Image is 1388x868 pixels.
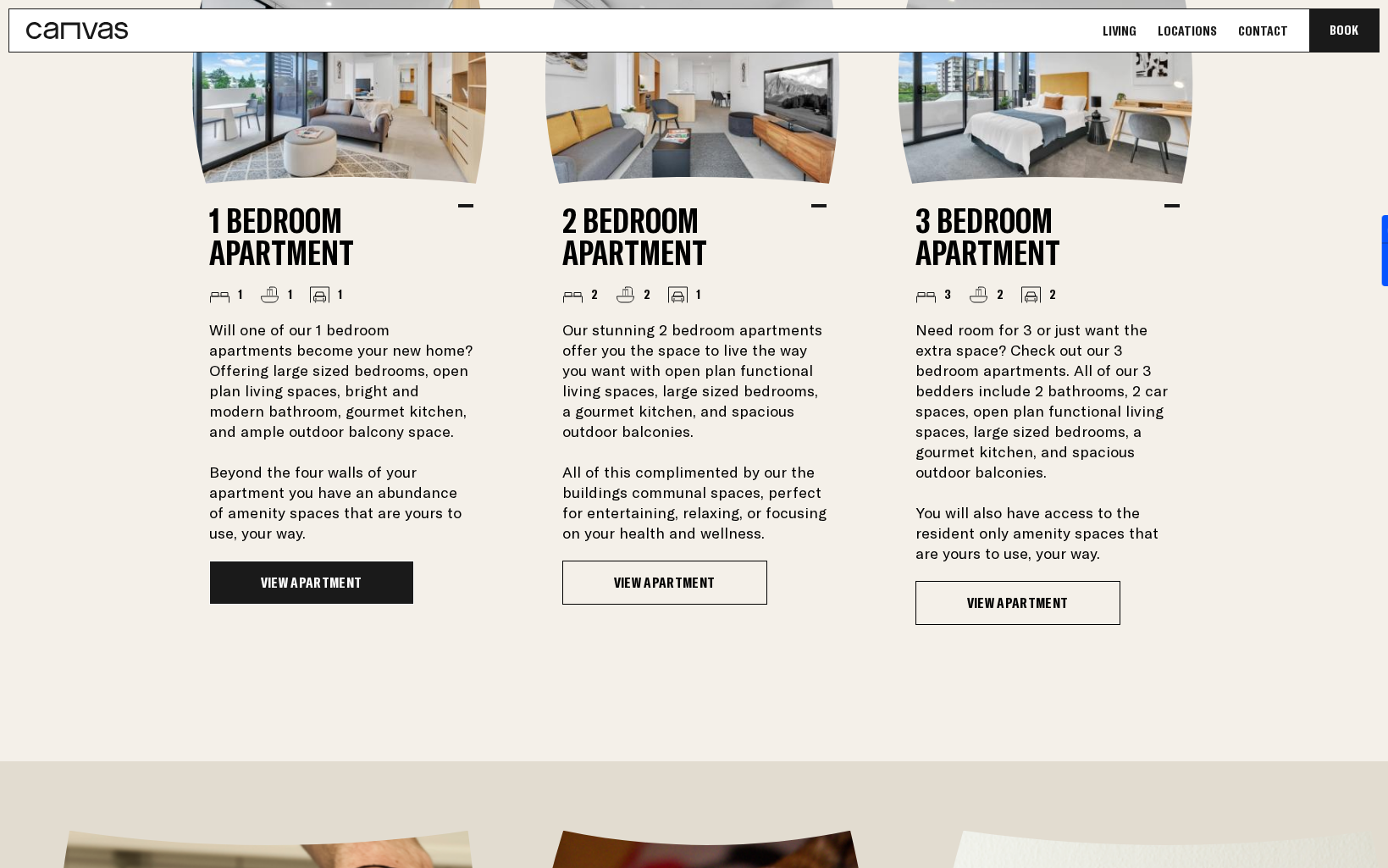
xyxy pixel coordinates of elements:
li: 1 [309,285,342,303]
li: 2 [1020,285,1056,303]
p: Will one of our 1 bedroom apartments become your new home? Offering large sized bedrooms, open pl... [209,320,473,544]
li: 2 [562,285,598,303]
li: 1 [667,285,700,303]
a: Locations [1153,22,1222,40]
button: Book [1309,9,1379,52]
h2: 1 Bedroom Apartment [209,204,458,268]
a: View Apartment [562,561,767,605]
a: View Apartment [915,581,1120,625]
a: Contact [1233,22,1293,40]
li: 2 [968,285,1004,303]
a: View Apartment [209,561,414,605]
h2: 3 Bedroom Apartment [915,204,1164,268]
li: 3 [915,285,951,303]
li: 1 [259,285,292,303]
p: Our stunning 2 bedroom apartments offer you the space to live the way you want with open plan fun... [562,320,827,544]
li: 1 [209,285,242,303]
p: Need room for 3 or just want the extra space? Check out our 3 bedroom apartments. All of our 3 be... [915,320,1180,564]
a: Living [1098,22,1142,40]
li: 2 [615,285,650,303]
h2: 2 Bedroom Apartment [562,204,811,268]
